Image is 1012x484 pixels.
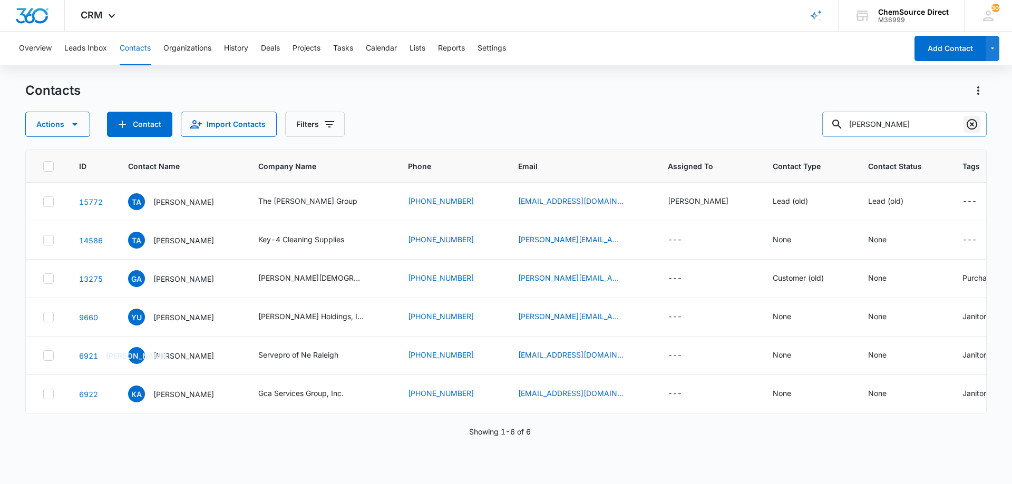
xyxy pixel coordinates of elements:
[868,161,922,172] span: Contact Status
[258,272,364,283] div: [PERSON_NAME][DEMOGRAPHIC_DATA]
[79,313,98,322] a: Navigate to contact details page for Yvonne Underwood
[408,195,474,206] a: [PHONE_NUMBER]
[668,161,732,172] span: Assigned To
[81,9,103,21] span: CRM
[773,272,843,285] div: Contact Type - Customer (old) - Select to Edit Field
[258,234,344,245] div: Key-4 Cleaning Supplies
[366,32,397,65] button: Calendar
[128,193,145,210] span: TA
[153,312,214,323] p: [PERSON_NAME]
[258,272,383,285] div: Company Name - John Day Church of The Nazarene - Select to Edit Field
[128,270,233,287] div: Contact Name - Greg Armstrong - Select to Edit Field
[408,311,474,322] a: [PHONE_NUMBER]
[79,161,87,172] span: ID
[868,195,922,208] div: Contact Status - Lead (old) - Select to Edit Field
[19,32,52,65] button: Overview
[668,234,682,246] div: ---
[258,311,364,322] div: [PERSON_NAME] Holdings, Inc.
[773,311,810,323] div: Contact Type - None - Select to Edit Field
[868,311,906,323] div: Contact Status - None - Select to Edit Field
[868,234,887,245] div: None
[518,234,643,246] div: Email - todd@key4cleaningsupplies.com - Select to Edit Field
[293,32,320,65] button: Projects
[64,32,107,65] button: Leads Inbox
[970,82,987,99] button: Actions
[773,161,828,172] span: Contact Type
[258,195,357,206] div: The [PERSON_NAME] Group
[773,349,810,362] div: Contact Type - None - Select to Edit Field
[128,309,233,325] div: Contact Name - Yvonne Underwood - Select to Edit Field
[991,4,1000,12] div: notifications count
[258,388,344,399] div: Gca Services Group, Inc.
[408,388,474,399] a: [PHONE_NUMBER]
[518,272,643,285] div: Email - grega@lenspharmacy.com - Select to Edit Field
[128,232,233,249] div: Contact Name - Todd Armstrong - Select to Edit Field
[25,83,81,98] h1: Contacts
[469,426,531,437] p: Showing 1-6 of 6
[878,8,949,16] div: account name
[408,234,474,245] a: [PHONE_NUMBER]
[668,388,701,400] div: Assigned To - - Select to Edit Field
[868,272,906,285] div: Contact Status - None - Select to Edit Field
[408,311,493,323] div: Phone - 919-245-0788 - Select to Edit Field
[773,349,791,360] div: None
[668,311,701,323] div: Assigned To - - Select to Edit Field
[962,195,996,208] div: Tags - - Select to Edit Field
[991,4,1000,12] span: 309
[964,116,980,133] button: Clear
[408,161,478,172] span: Phone
[120,32,151,65] button: Contacts
[668,388,682,400] div: ---
[668,272,701,285] div: Assigned To - - Select to Edit Field
[668,272,682,285] div: ---
[181,112,277,137] button: Import Contacts
[128,347,233,364] div: Contact Name - Jenn Armstrong - Select to Edit Field
[224,32,248,65] button: History
[128,347,145,364] span: [PERSON_NAME]
[408,349,474,360] a: [PHONE_NUMBER]
[668,311,682,323] div: ---
[153,350,214,361] p: [PERSON_NAME]
[773,272,824,283] div: Customer (old)
[408,349,493,362] div: Phone - 919-790-1222 - Select to Edit Field
[518,349,643,362] div: Email - jarmstrong@servpronorthraleighwakeforest.com - Select to Edit Field
[518,349,624,360] a: [EMAIL_ADDRESS][DOMAIN_NAME]
[107,112,172,137] button: Add Contact
[438,32,465,65] button: Reports
[878,16,949,24] div: account id
[914,36,986,61] button: Add Contact
[258,195,376,208] div: Company Name - The Crump Group - Select to Edit Field
[128,232,145,249] span: TA
[868,388,906,400] div: Contact Status - None - Select to Edit Field
[408,195,493,208] div: Phone - 4035077133 - Select to Edit Field
[518,234,624,245] a: [PERSON_NAME][EMAIL_ADDRESS][DOMAIN_NAME]
[668,349,701,362] div: Assigned To - - Select to Edit Field
[128,193,233,210] div: Contact Name - Trevlyn Armstrong - Select to Edit Field
[868,234,906,246] div: Contact Status - None - Select to Edit Field
[962,234,977,246] div: ---
[868,349,887,360] div: None
[518,311,624,322] a: [PERSON_NAME][EMAIL_ADDRESS][PERSON_NAME][DOMAIN_NAME]
[408,272,493,285] div: Phone - 15416026429 - Select to Edit Field
[773,234,791,245] div: None
[79,274,103,283] a: Navigate to contact details page for Greg Armstrong
[868,349,906,362] div: Contact Status - None - Select to Edit Field
[333,32,353,65] button: Tasks
[868,272,887,283] div: None
[258,234,363,246] div: Company Name - Key-4 Cleaning Supplies - Select to Edit Field
[518,388,624,399] a: [EMAIL_ADDRESS][DOMAIN_NAME]
[408,272,474,283] a: [PHONE_NUMBER]
[668,195,728,206] div: [PERSON_NAME]
[261,32,280,65] button: Deals
[258,349,338,360] div: Servepro of Ne Raleigh
[79,197,103,206] a: Navigate to contact details page for Trevlyn Armstrong
[285,112,345,137] button: Filters
[258,349,357,362] div: Company Name - Servepro of Ne Raleigh - Select to Edit Field
[962,195,977,208] div: ---
[153,235,214,246] p: [PERSON_NAME]
[153,389,214,400] p: [PERSON_NAME]
[868,311,887,322] div: None
[668,349,682,362] div: ---
[868,195,903,206] div: Lead (old)
[128,386,145,402] span: KA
